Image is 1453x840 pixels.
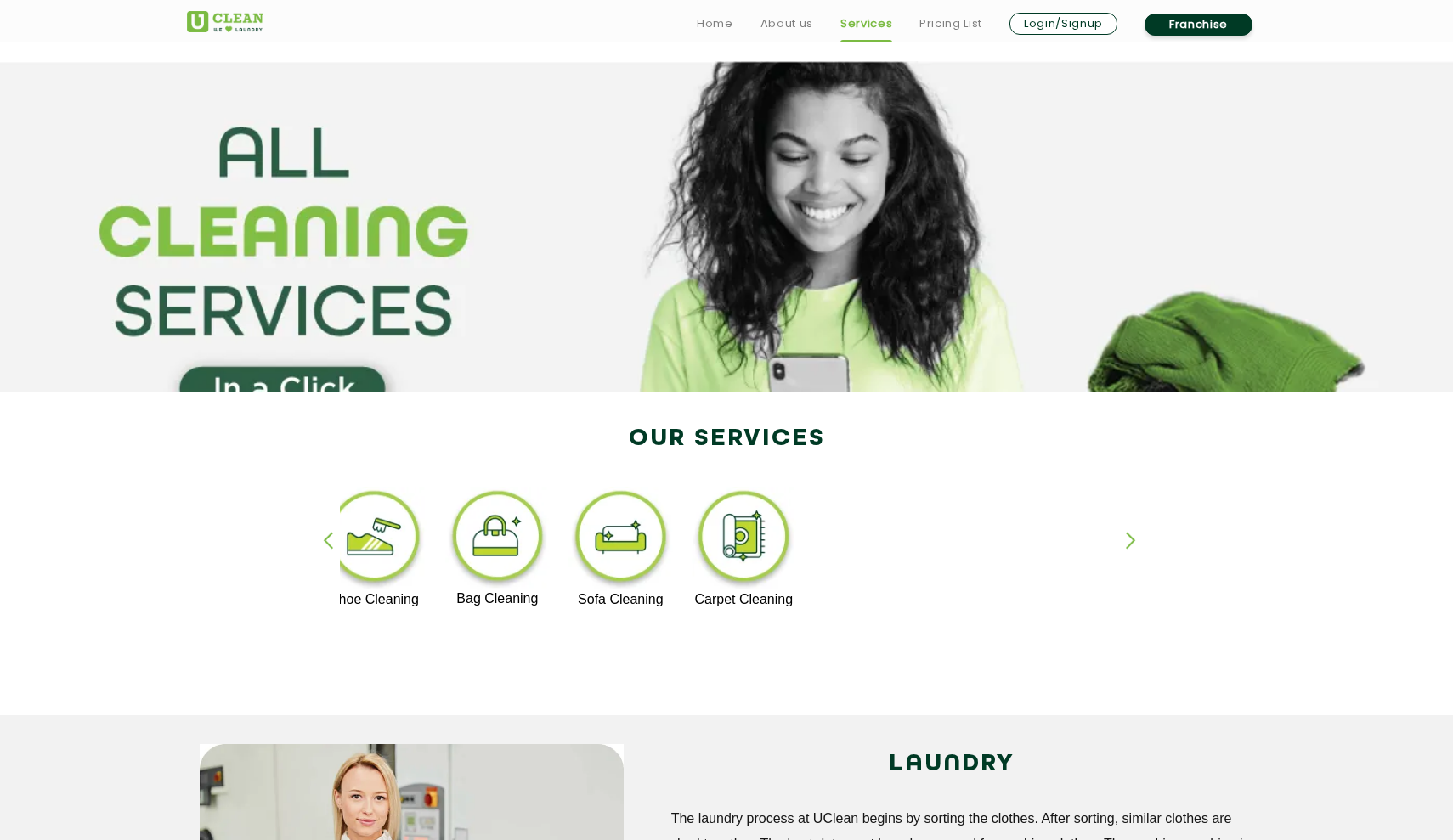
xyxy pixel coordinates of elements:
[919,14,982,34] a: Pricing List
[692,487,796,592] img: carpet_cleaning_11zon.webp
[445,591,550,606] p: Bag Cleaning
[322,592,427,607] p: Shoe Cleaning
[568,592,673,607] p: Sofa Cleaning
[697,14,733,34] a: Home
[1145,14,1252,36] a: Franchise
[1009,13,1117,35] a: Login/Signup
[568,487,673,592] img: sofa_cleaning_11zon.webp
[322,487,427,592] img: shoe_cleaning_11zon.webp
[692,592,796,607] p: Carpet Cleaning
[840,14,892,34] a: Services
[760,14,813,34] a: About us
[445,487,550,591] img: bag_cleaning_11zon.webp
[187,11,263,32] img: UClean Laundry and Dry Cleaning
[649,744,1253,785] h2: LAUNDRY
